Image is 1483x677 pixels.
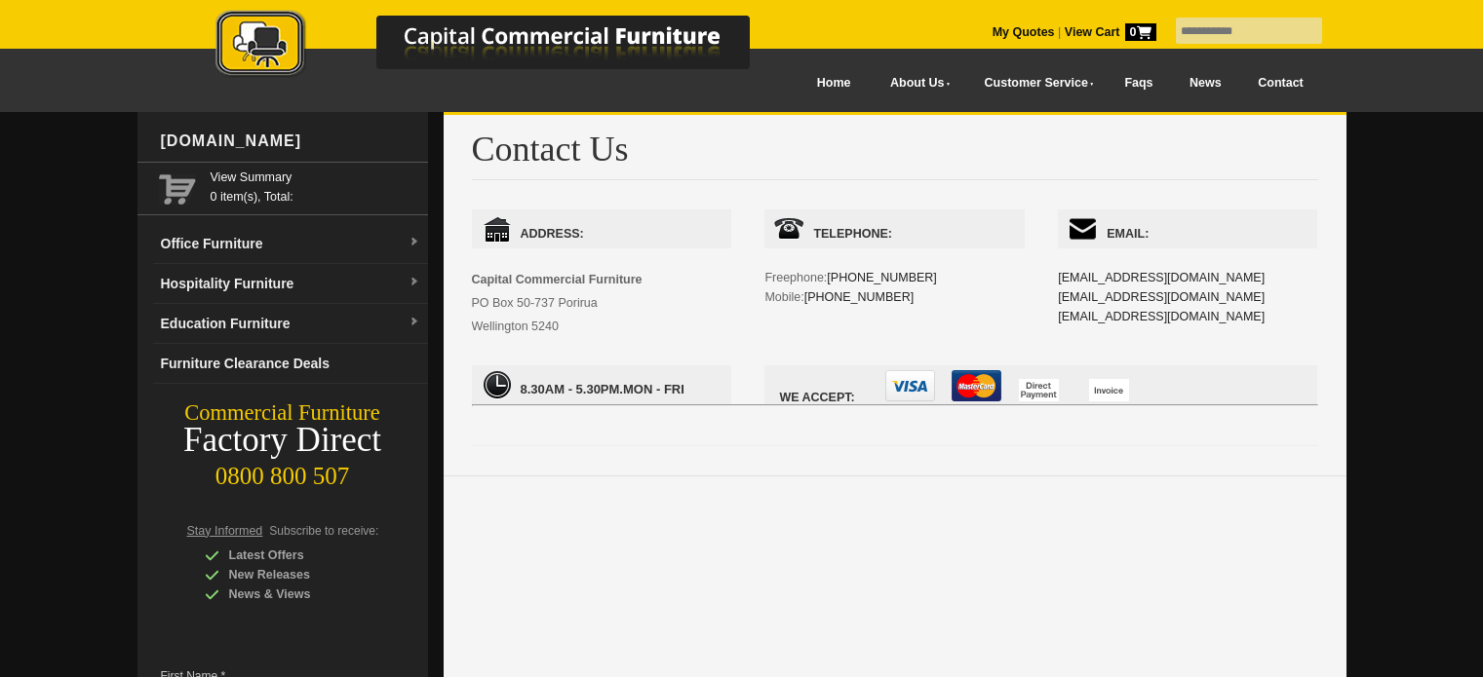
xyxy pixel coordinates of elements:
span: Subscribe to receive: [269,524,378,538]
a: About Us [869,61,962,105]
span: Email: [1058,209,1317,248]
a: View Cart0 [1061,25,1155,39]
span: Address: [472,209,731,248]
div: Commercial Furniture [137,399,428,427]
span: Stay Informed [187,524,263,538]
span: We accept: [764,365,1317,404]
span: Telephone: [764,209,1024,248]
a: Faqs [1107,61,1172,105]
img: dropdown [409,277,420,288]
span: Mon - Fri [472,365,731,404]
a: Hospitality Furnituredropdown [153,264,428,304]
img: Capital Commercial Furniture Logo [162,10,844,81]
div: Freephone: Mobile: [764,209,1024,346]
div: News & Views [205,584,390,604]
a: [PHONE_NUMBER] [804,290,915,304]
a: Furniture Clearance Deals [153,344,428,384]
a: Office Furnituredropdown [153,224,428,264]
div: Latest Offers [205,545,390,565]
span: 0 item(s), Total: [211,168,420,204]
img: dropdown [409,237,420,248]
span: 8.30am - 5.30pm. [521,382,624,396]
a: Capital Commercial Furniture Logo [162,10,844,87]
h1: Contact Us [472,131,1318,180]
div: New Releases [205,565,390,584]
a: Customer Service [962,61,1106,105]
img: direct payment [1019,379,1059,401]
a: [EMAIL_ADDRESS][DOMAIN_NAME] [1058,271,1265,284]
a: News [1171,61,1239,105]
a: [EMAIL_ADDRESS][DOMAIN_NAME] [1058,310,1265,323]
img: visa [885,370,935,401]
div: 0800 800 507 [137,453,428,490]
strong: View Cart [1065,25,1156,39]
a: [EMAIL_ADDRESS][DOMAIN_NAME] [1058,290,1265,304]
a: My Quotes [993,25,1055,39]
a: Contact [1239,61,1321,105]
strong: Capital Commercial Furniture [472,273,643,286]
img: invoice [1089,379,1129,401]
a: [PHONE_NUMBER] [827,271,937,284]
div: [DOMAIN_NAME] [153,112,428,170]
span: PO Box 50-737 Porirua Wellington 5240 [472,273,643,333]
span: 0 [1125,23,1156,41]
img: dropdown [409,317,420,328]
img: mastercard [952,370,1001,401]
a: View Summary [211,168,420,187]
div: Factory Direct [137,427,428,454]
a: Education Furnituredropdown [153,304,428,344]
